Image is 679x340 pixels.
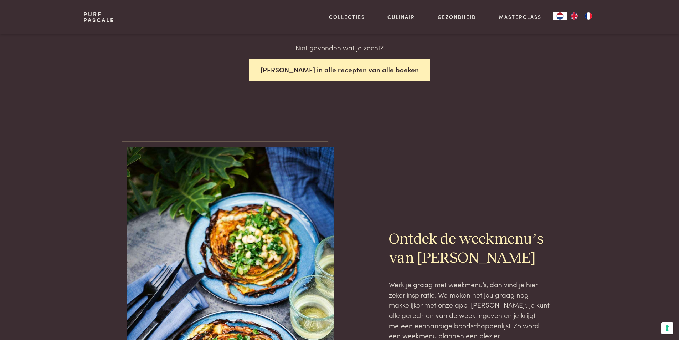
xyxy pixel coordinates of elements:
[581,12,596,20] a: FR
[553,12,567,20] div: Language
[661,322,673,334] button: Uw voorkeuren voor toestemming voor trackingtechnologieën
[387,13,415,21] a: Culinair
[567,12,581,20] a: EN
[553,12,596,20] aside: Language selected: Nederlands
[329,13,365,21] a: Collecties
[295,42,384,53] p: Niet gevonden wat je zocht?
[567,12,596,20] ul: Language list
[553,12,567,20] a: NL
[389,230,552,268] h2: Ontdek de weekmenu’s van [PERSON_NAME]
[83,11,114,23] a: PurePascale
[499,13,541,21] a: Masterclass
[249,59,431,81] button: [PERSON_NAME] in alle recepten van alle boeken
[438,13,476,21] a: Gezondheid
